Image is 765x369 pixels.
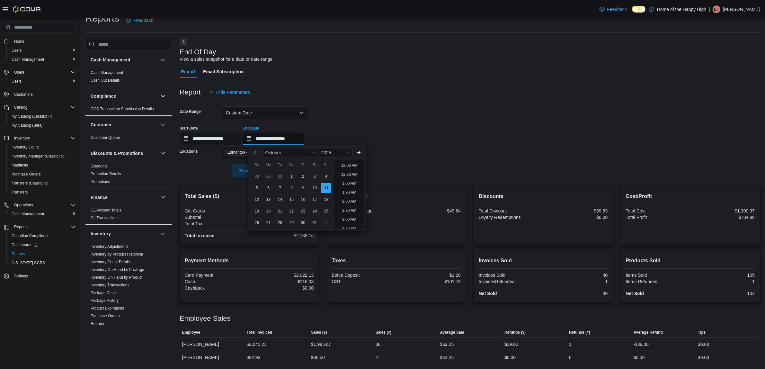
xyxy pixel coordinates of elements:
span: Email Subscription [203,65,244,78]
div: 39 [545,291,608,296]
span: OCS Transaction Submission Details [91,106,154,112]
button: Previous Month [251,148,261,158]
span: Canadian Compliance [12,233,49,239]
span: My Catalog (Classic) [12,114,52,119]
div: 40 [545,273,608,278]
h2: Taxes [332,257,461,265]
h2: Total Sales ($) [185,193,314,200]
a: [US_STATE] CCRS [9,259,48,267]
span: October [265,150,281,155]
span: Inventory Count [9,143,76,151]
div: day-22 [286,206,297,216]
span: Reports [12,223,76,231]
a: Transfers (Classic) [6,179,78,188]
strong: Net Sold [479,291,497,296]
span: Feedback [133,17,153,23]
span: Manifests [12,163,28,168]
span: Inventory On Hand by Package [91,267,144,272]
div: day-28 [275,218,285,228]
a: Inventory Adjustments [91,244,129,249]
span: Inventory Count [12,145,39,150]
a: Dashboards [6,240,78,249]
button: Operations [1,201,78,210]
a: Inventory Manager (Classic) [9,152,67,160]
button: Cash Management [159,56,167,64]
span: Cash Management [12,57,44,62]
span: Cash Management [9,210,76,218]
h3: Discounts & Promotions [91,150,143,157]
span: Cash Out Details [91,78,120,83]
span: Sales ($) [311,330,327,335]
a: My Catalog (Classic) [9,113,55,120]
span: Home [12,37,76,45]
div: day-24 [309,206,320,216]
div: We [286,160,297,170]
button: Reports [12,223,30,231]
div: InvoicesRefunded [479,279,542,284]
li: 3:00 AM [340,216,359,223]
button: Compliance [159,92,167,100]
div: Invoices Sold [479,273,542,278]
span: My Catalog (Beta) [12,123,43,128]
label: End Date [243,126,259,131]
h3: Cash Management [91,57,130,63]
span: Inventory Manager (Classic) [12,154,65,159]
span: Sales (#) [376,330,391,335]
div: Total Tax [185,221,248,226]
a: Cash Management [9,56,47,63]
h2: Payment Methods [185,257,314,265]
h3: End Of Day [180,48,216,56]
div: day-19 [252,206,262,216]
a: My Catalog (Beta) [9,122,45,129]
a: OCS Transaction Submission Details [91,107,154,111]
div: day-14 [275,194,285,205]
div: $2,138.16 [251,233,314,238]
button: Users [12,68,27,76]
div: Su [252,160,262,170]
span: Users [12,68,76,76]
span: Reports [9,250,76,258]
span: Report [181,65,195,78]
span: Inventory Manager (Classic) [9,152,76,160]
div: day-7 [275,183,285,193]
span: [US_STATE] CCRS [12,260,45,265]
button: Finance [91,194,158,201]
a: Customer Queue [91,135,120,140]
a: Transfers [9,188,30,196]
div: day-13 [263,194,273,205]
span: Purchase Orders [12,172,41,177]
div: day-18 [321,194,331,205]
span: My Catalog (Classic) [9,113,76,120]
button: Inventory Count [6,143,78,152]
div: -$39.63 [545,208,608,213]
p: | [709,5,710,13]
button: Home [1,36,78,46]
span: Reports [14,224,28,230]
div: Items Refunded [626,279,689,284]
span: EF [714,5,719,13]
a: Product Expirations [91,306,124,310]
span: Customers [14,92,33,97]
div: Mo [263,160,273,170]
button: Canadian Compliance [6,231,78,240]
div: View a sales snapshot for a date or date range. [180,56,274,63]
div: Finance [85,206,172,224]
div: day-5 [252,183,262,193]
a: Discounts [91,164,108,168]
div: day-15 [286,194,297,205]
span: Inventory [12,134,76,142]
button: Custom Date [222,106,308,119]
button: Customer [91,122,158,128]
span: Operations [14,203,33,208]
span: My Catalog (Beta) [9,122,76,129]
input: Press the down key to enter a popover containing a calendar. Press the escape key to close the po... [243,132,304,145]
div: GST [332,279,395,284]
button: Manifests [6,161,78,170]
div: Total Profit [626,215,689,220]
a: Inventory by Product Historical [91,252,143,256]
nav: Complex example [4,34,76,297]
span: Feedback [607,6,627,13]
a: Package History [91,298,119,303]
span: Users [9,47,76,54]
